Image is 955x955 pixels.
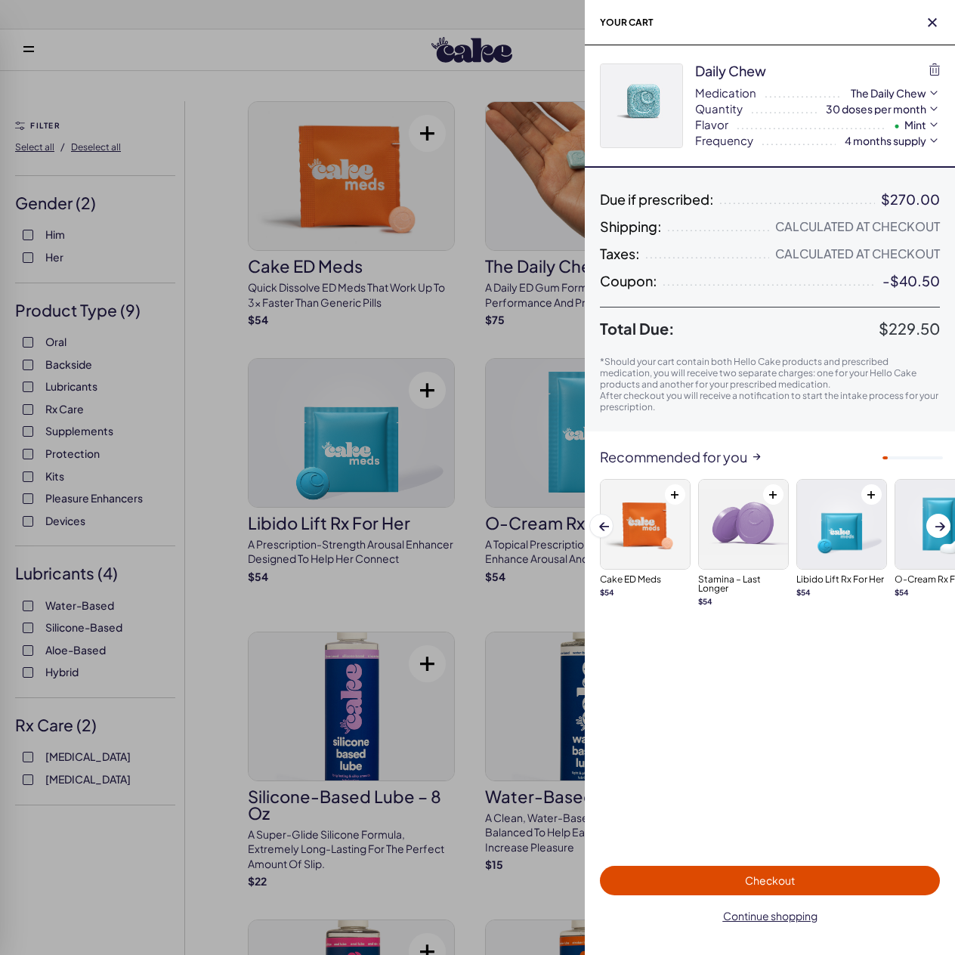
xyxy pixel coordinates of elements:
span: After checkout you will receive a notification to start the intake process for your prescription. [600,390,938,413]
span: Checkout [745,873,795,887]
strong: $ 54 [895,588,909,597]
span: Flavor [695,116,728,132]
a: Cake ED MedsCake ED Meds$54 [600,479,691,598]
h3: Stamina – Last Longer [698,575,789,593]
div: Daily Chew [695,61,766,80]
h3: Libido Lift Rx For Her [796,575,887,584]
h3: Cake ED Meds [600,575,691,584]
div: -$40.50 [882,274,940,289]
button: Continue shopping [600,901,940,931]
span: Continue shopping [723,909,817,923]
button: Checkout [600,866,940,895]
span: Medication [695,85,756,100]
span: Frequency [695,132,753,148]
a: Libido Lift Rx For HerLibido Lift Rx For Her$54 [796,479,887,598]
strong: $ 54 [698,597,712,606]
span: Total Due: [600,320,879,338]
a: Stamina – Last LongerStamina – Last Longer$54 [698,479,789,607]
span: Shipping: [600,219,662,234]
strong: $ 54 [600,588,614,597]
span: Coupon: [600,274,657,289]
p: *Should your cart contain both Hello Cake products and prescribed medication, you will receive tw... [600,356,940,390]
img: XHPTccMLMIZYTR7DxySJzuHzOnKSslFgwGrl5y4U.jpg [601,64,682,147]
div: $270.00 [881,192,940,207]
span: Taxes: [600,246,640,261]
div: Calculated at Checkout [775,219,940,234]
span: $229.50 [879,319,940,338]
div: Calculated at Checkout [775,246,940,261]
span: Due if prescribed: [600,192,714,207]
img: Cake ED Meds [601,480,690,569]
span: Quantity [695,100,743,116]
strong: $ 54 [796,588,811,597]
img: Stamina – Last Longer [699,480,788,569]
div: Recommended for you [585,450,955,465]
img: Libido Lift Rx For Her [797,480,886,569]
